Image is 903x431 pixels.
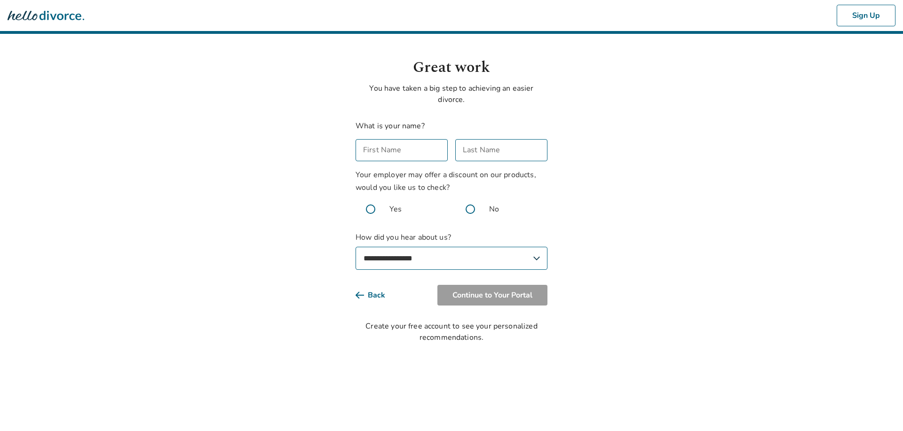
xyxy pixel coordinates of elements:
[489,204,499,215] span: No
[437,285,547,306] button: Continue to Your Portal
[356,170,536,193] span: Your employer may offer a discount on our products, would you like us to check?
[837,5,895,26] button: Sign Up
[856,386,903,431] iframe: Chat Widget
[389,204,402,215] span: Yes
[356,232,547,270] label: How did you hear about us?
[356,285,400,306] button: Back
[356,56,547,79] h1: Great work
[356,247,547,270] select: How did you hear about us?
[356,121,425,131] label: What is your name?
[356,321,547,343] div: Create your free account to see your personalized recommendations.
[356,83,547,105] p: You have taken a big step to achieving an easier divorce.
